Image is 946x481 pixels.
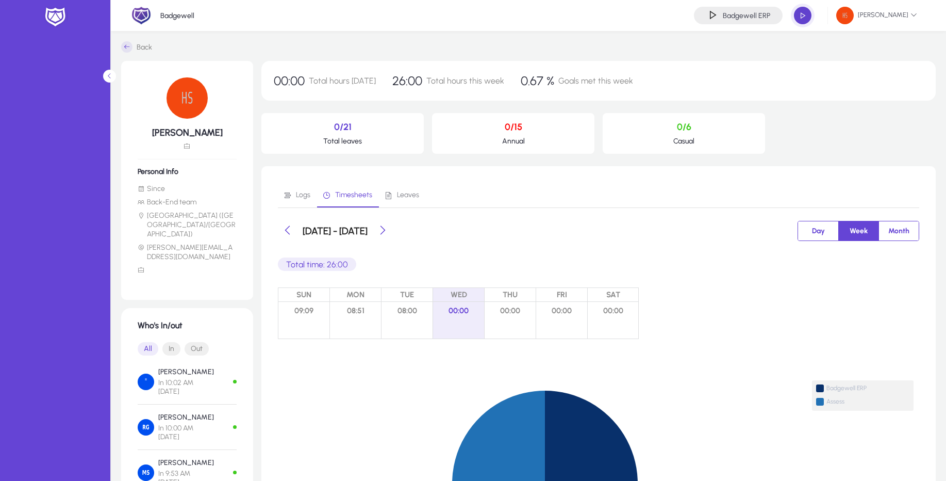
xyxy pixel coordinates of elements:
[138,339,237,359] mat-button-toggle-group: Font Style
[330,302,381,319] span: 08:51
[138,342,158,356] button: All
[485,302,536,319] span: 00:00
[882,221,916,241] span: Month
[138,167,237,176] h6: Personal Info
[309,76,376,86] span: Total hours [DATE]
[270,137,416,146] p: Total leaves
[798,221,838,241] button: Day
[426,76,504,86] span: Total hours this week
[440,121,586,133] p: 0/15
[816,398,909,408] span: Assess
[317,183,379,207] a: Timesheets
[138,243,237,262] li: [PERSON_NAME][EMAIL_ADDRESS][DOMAIN_NAME]
[611,121,757,133] p: 0/6
[158,424,214,441] span: In 10:00 AM [DATE]
[278,258,356,271] p: Total time: 26:00
[185,342,209,356] button: Out
[521,73,554,88] span: 0.67 %
[42,6,68,28] img: white-logo.png
[278,183,317,207] a: Logs
[816,385,909,394] span: Badgewell ERP
[611,137,757,146] p: Casual
[158,458,214,467] p: [PERSON_NAME]
[138,464,154,481] img: mahmoud srour
[558,76,633,86] span: Goals met this week
[158,378,214,396] span: In 10:02 AM [DATE]
[138,184,237,194] li: Since
[278,288,329,302] span: SUN
[270,121,416,133] p: 0/21
[138,211,237,239] li: [GEOGRAPHIC_DATA] ([GEOGRAPHIC_DATA]/[GEOGRAPHIC_DATA])
[138,419,154,436] img: Ramez Garas
[588,288,638,302] span: SAT
[138,320,237,330] h1: Who's In/out
[274,73,305,88] span: 00:00
[335,191,372,199] span: Timesheets
[296,191,310,199] span: Logs
[433,288,484,302] span: WED
[131,6,151,25] img: 2.png
[138,127,237,138] h5: [PERSON_NAME]
[121,41,152,53] a: Back
[381,302,433,319] span: 08:00
[379,183,426,207] a: Leaves
[828,6,925,25] button: [PERSON_NAME]
[440,137,586,146] p: Annual
[162,342,180,356] button: In
[330,288,381,302] span: MON
[392,73,422,88] span: 26:00
[536,288,587,302] span: FRI
[836,7,854,24] img: 48.png
[839,221,878,241] button: Week
[167,77,208,119] img: 48.png
[433,302,484,319] span: 00:00
[588,302,638,319] span: 00:00
[836,7,917,24] span: [PERSON_NAME]
[303,225,368,237] h3: [DATE] - [DATE]
[843,221,874,241] span: Week
[485,288,536,302] span: THU
[879,221,919,241] button: Month
[397,191,419,199] span: Leaves
[278,302,329,319] span: 09:09
[381,288,433,302] span: TUE
[138,374,154,390] img: Ahmed Halawa
[723,11,770,20] h4: Badgewell ERP
[158,413,214,422] p: [PERSON_NAME]
[138,198,237,207] li: Back-End team
[806,221,831,241] span: Day
[826,384,909,392] span: Badgewell ERP
[160,11,194,20] p: Badgewell
[826,398,909,406] span: Assess
[158,367,214,376] p: [PERSON_NAME]
[536,302,587,319] span: 00:00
